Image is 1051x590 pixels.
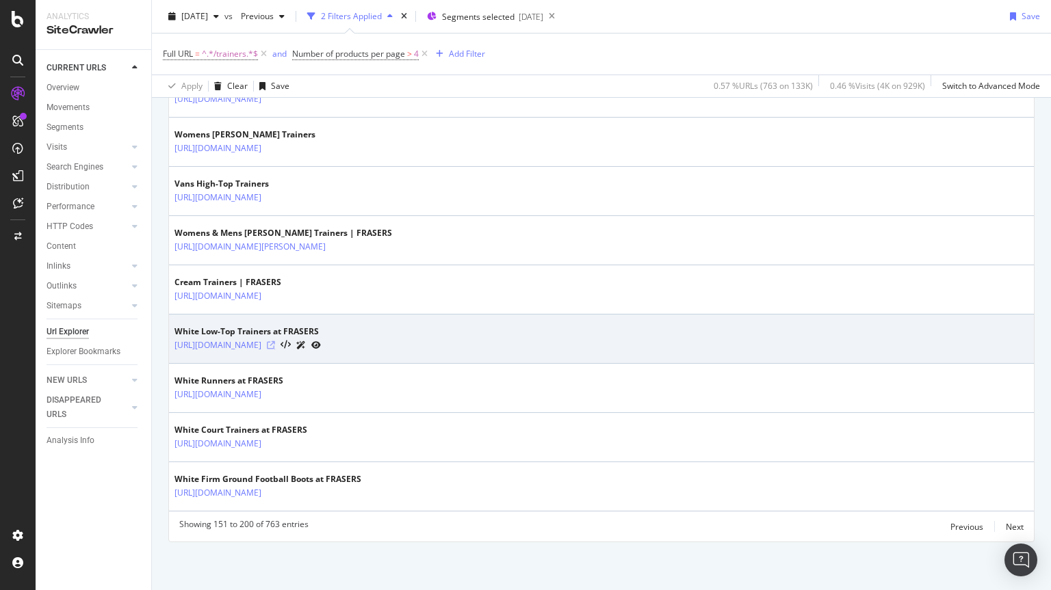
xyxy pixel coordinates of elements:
[174,191,261,204] a: [URL][DOMAIN_NAME]
[272,48,287,59] div: and
[267,341,275,349] a: Visit Online Page
[47,325,89,339] div: Url Explorer
[830,80,925,92] div: 0.46 % Visits ( 4K on 929K )
[302,5,398,27] button: 2 Filters Applied
[47,259,70,273] div: Inlinks
[47,140,67,155] div: Visits
[47,120,83,135] div: Segments
[254,75,289,97] button: Save
[209,75,248,97] button: Clear
[181,10,208,22] span: 2025 Aug. 13th
[449,48,485,59] div: Add Filter
[1004,5,1040,27] button: Save
[47,61,128,75] a: CURRENT URLS
[47,160,103,174] div: Search Engines
[174,129,321,141] div: Womens [PERSON_NAME] Trainers
[163,48,193,59] span: Full URL
[47,180,90,194] div: Distribution
[47,219,93,234] div: HTTP Codes
[47,259,128,273] a: Inlinks
[47,160,128,174] a: Search Engines
[296,338,306,352] a: AI Url Details
[421,5,543,27] button: Segments selected[DATE]
[47,345,120,359] div: Explorer Bookmarks
[321,10,382,22] div: 2 Filters Applied
[174,388,261,401] a: [URL][DOMAIN_NAME]
[47,433,142,448] a: Analysis Info
[442,11,515,23] span: Segments selected
[47,120,142,135] a: Segments
[942,80,1040,92] div: Switch to Advanced Mode
[1006,521,1024,533] div: Next
[47,433,94,448] div: Analysis Info
[174,92,261,106] a: [URL][DOMAIN_NAME]
[47,100,142,115] a: Movements
[47,11,140,23] div: Analytics
[47,200,128,214] a: Performance
[235,5,290,27] button: Previous
[47,345,142,359] a: Explorer Bookmarks
[1004,544,1037,576] div: Open Intercom Messenger
[227,80,248,92] div: Clear
[181,80,203,92] div: Apply
[174,486,261,500] a: [URL][DOMAIN_NAME]
[311,338,321,352] a: URL Inspection
[224,10,235,22] span: vs
[1022,10,1040,22] div: Save
[47,219,128,234] a: HTTP Codes
[47,393,116,422] div: DISAPPEARED URLS
[47,81,79,95] div: Overview
[714,80,813,92] div: 0.57 % URLs ( 763 on 133K )
[163,75,203,97] button: Apply
[174,338,261,352] a: [URL][DOMAIN_NAME]
[47,393,128,422] a: DISAPPEARED URLS
[174,227,392,239] div: Womens & Mens [PERSON_NAME] Trainers | FRASERS
[47,180,128,194] a: Distribution
[47,373,128,388] a: NEW URLS
[950,518,983,535] button: Previous
[272,47,287,60] button: and
[174,473,361,485] div: White Firm Ground Football Boots at FRASERS
[47,23,140,38] div: SiteCrawler
[179,518,309,535] div: Showing 151 to 200 of 763 entries
[47,100,90,115] div: Movements
[202,44,258,64] span: ^.*/trainers.*$
[163,5,224,27] button: [DATE]
[195,48,200,59] span: =
[174,178,321,190] div: Vans High-Top Trainers
[47,239,76,254] div: Content
[292,48,405,59] span: Number of products per page
[398,10,410,23] div: times
[47,299,81,313] div: Sitemaps
[281,340,291,350] button: View HTML Source
[47,81,142,95] a: Overview
[47,200,94,214] div: Performance
[47,299,128,313] a: Sitemaps
[430,46,485,62] button: Add Filter
[174,289,261,303] a: [URL][DOMAIN_NAME]
[950,521,983,533] div: Previous
[174,325,321,338] div: White Low-Top Trainers at FRASERS
[414,44,419,64] span: 4
[47,279,77,293] div: Outlinks
[174,142,261,155] a: [URL][DOMAIN_NAME]
[407,48,412,59] span: >
[174,424,321,436] div: White Court Trainers at FRASERS
[47,373,87,388] div: NEW URLS
[174,437,261,451] a: [URL][DOMAIN_NAME]
[47,325,142,339] a: Url Explorer
[47,61,106,75] div: CURRENT URLS
[47,279,128,293] a: Outlinks
[519,11,543,23] div: [DATE]
[1006,518,1024,535] button: Next
[47,239,142,254] a: Content
[174,276,321,289] div: Cream Trainers | FRASERS
[174,240,326,254] a: [URL][DOMAIN_NAME][PERSON_NAME]
[47,140,128,155] a: Visits
[174,375,321,387] div: White Runners at FRASERS
[235,10,274,22] span: Previous
[271,80,289,92] div: Save
[937,75,1040,97] button: Switch to Advanced Mode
